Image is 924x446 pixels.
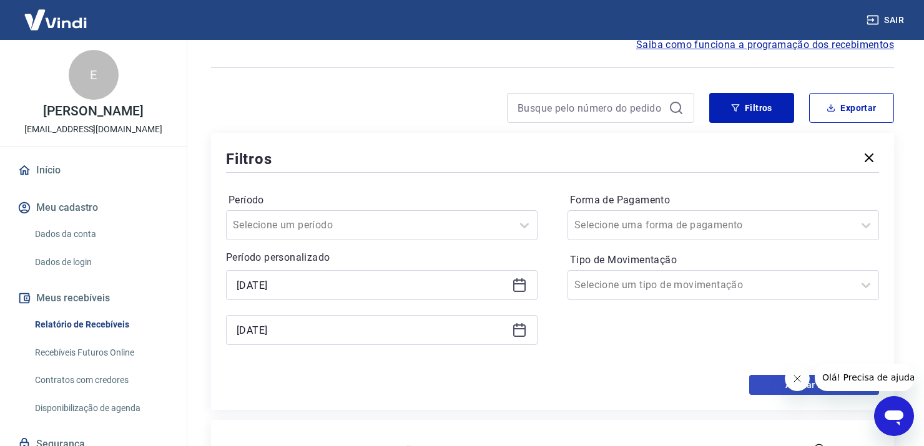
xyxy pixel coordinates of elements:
[15,157,172,184] a: Início
[30,312,172,337] a: Relatório de Recebíveis
[30,395,172,421] a: Disponibilização de agenda
[30,250,172,275] a: Dados de login
[24,123,162,136] p: [EMAIL_ADDRESS][DOMAIN_NAME]
[30,340,172,366] a: Recebíveis Futuros Online
[237,321,507,339] input: Data final
[237,276,507,294] input: Data inicial
[15,284,172,312] button: Meus recebíveis
[226,250,538,265] p: Período personalizado
[229,193,535,208] label: Período
[30,367,172,393] a: Contratos com credores
[815,364,914,391] iframe: Mensagem da empresa
[874,396,914,436] iframe: Botão para abrir a janela de mensagens
[43,105,143,118] p: [PERSON_NAME]
[709,93,794,123] button: Filtros
[15,1,96,39] img: Vindi
[749,375,879,395] button: Aplicar filtros
[69,50,119,100] div: E
[864,9,909,32] button: Sair
[570,253,877,268] label: Tipo de Movimentação
[785,366,810,391] iframe: Fechar mensagem
[7,9,105,19] span: Olá! Precisa de ajuda?
[15,194,172,221] button: Meu cadastro
[30,221,172,247] a: Dados da conta
[570,193,877,208] label: Forma de Pagamento
[518,99,664,117] input: Busque pelo número do pedido
[636,37,894,52] a: Saiba como funciona a programação dos recebimentos
[809,93,894,123] button: Exportar
[226,149,272,169] h5: Filtros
